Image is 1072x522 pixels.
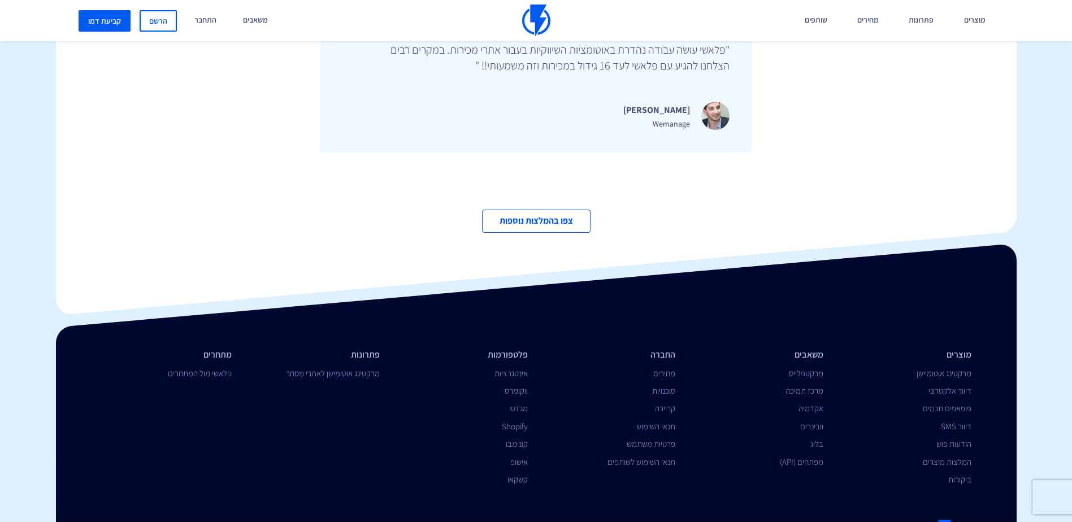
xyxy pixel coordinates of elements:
a: תנאי השימוש לשותפים [607,456,675,467]
a: ביקורות [948,474,971,485]
a: קונימבו [506,438,528,449]
a: קשקאו [507,474,528,485]
a: הודעות פוש [936,438,971,449]
a: בלוג [810,438,823,449]
li: מוצרים [840,349,971,362]
a: מרקטינג אוטומישן לאתרי מסחר [286,368,380,379]
a: סוכנויות [652,385,675,396]
a: מרכז תמיכה [785,385,823,396]
li: החברה [545,349,676,362]
span: Wemanage [653,119,690,129]
a: אקדמיה [798,403,823,414]
li: משאבים [692,349,823,362]
a: מרקטפלייס [789,368,823,379]
li: מתחרים [101,349,232,362]
a: פופאפים חכמים [923,403,971,414]
a: מפתחים (API) [780,456,823,467]
li: פתרונות [249,349,380,362]
a: קריירה [655,403,675,414]
a: דיוור SMS [941,421,971,432]
a: הרשם [140,10,177,32]
a: וובינרים [800,421,823,432]
p: "פלאשי עושה עבודה נהדרת באוטומציות השיווקיות בעבור אתרי מכירות. במקרים רבים הצלחנו להגיע עם פלאשי... [390,42,730,73]
a: צפו בהמלצות נוספות [482,210,591,233]
a: Shopify [502,421,528,432]
a: קביעת דמו [79,10,131,32]
li: פלטפורמות [397,349,528,362]
a: מרקטינג אוטומיישן [917,368,971,379]
a: מחירים [653,368,675,379]
a: מג'נטו [509,403,528,414]
p: [PERSON_NAME] [623,102,690,118]
a: פלאשי מול המתחרים [168,368,232,379]
a: המלצות מוצרים [923,456,971,467]
a: אינטגרציות [494,368,528,379]
a: פרטיות משתמש [627,438,675,449]
a: דיוור אלקטרוני [928,385,971,396]
a: תנאי השימוש [636,421,675,432]
a: ווקומרס [505,385,528,396]
a: אישופ [510,456,528,467]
